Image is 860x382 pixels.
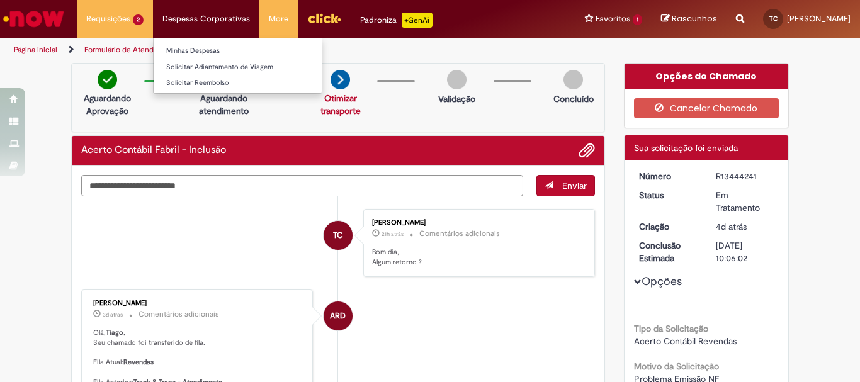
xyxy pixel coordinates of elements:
[438,93,475,105] p: Validação
[103,311,123,318] time: 26/08/2025 09:46:18
[634,335,737,347] span: Acerto Contábil Revendas
[103,311,123,318] span: 3d atrás
[84,45,178,55] a: Formulário de Atendimento
[154,60,322,74] a: Solicitar Adiantamento de Viagem
[86,13,130,25] span: Requisições
[562,180,587,191] span: Enviar
[633,14,642,25] span: 1
[372,219,582,227] div: [PERSON_NAME]
[634,98,779,118] button: Cancelar Chamado
[14,45,57,55] a: Página inicial
[630,189,707,201] dt: Status
[324,301,353,330] div: Angelica Ribeiro dos Santos
[154,44,322,58] a: Minhas Despesas
[9,38,564,62] ul: Trilhas de página
[193,92,254,117] p: Aguardando atendimento
[330,301,346,331] span: ARD
[77,92,138,117] p: Aguardando Aprovação
[81,175,523,196] textarea: Digite sua mensagem aqui...
[634,323,708,334] b: Tipo da Solicitação
[787,13,851,24] span: [PERSON_NAME]
[269,13,288,25] span: More
[81,145,226,156] h2: Acerto Contábil Fabril - Inclusão Histórico de tíquete
[672,13,717,25] span: Rascunhos
[331,70,350,89] img: arrow-next.png
[324,221,353,250] div: Tiago Barbosa Coelho
[716,221,747,232] span: 4d atrás
[372,247,582,267] p: Bom dia, Algum retorno ?
[536,175,595,196] button: Enviar
[625,64,789,89] div: Opções do Chamado
[382,230,404,238] time: 28/08/2025 11:09:07
[360,13,433,28] div: Padroniza
[93,300,303,307] div: [PERSON_NAME]
[630,239,707,264] dt: Conclusão Estimada
[139,309,219,320] small: Comentários adicionais
[716,170,774,183] div: R13444241
[402,13,433,28] p: +GenAi
[419,228,500,239] small: Comentários adicionais
[447,70,467,89] img: img-circle-grey.png
[634,361,719,372] b: Motivo da Solicitação
[630,170,707,183] dt: Número
[153,38,322,94] ul: Despesas Corporativas
[716,239,774,264] div: [DATE] 10:06:02
[98,70,117,89] img: check-circle-green.png
[716,189,774,214] div: Em Tratamento
[661,13,717,25] a: Rascunhos
[1,6,66,31] img: ServiceNow
[162,13,250,25] span: Despesas Corporativas
[382,230,404,238] span: 21h atrás
[630,220,707,233] dt: Criação
[563,70,583,89] img: img-circle-grey.png
[716,221,747,232] time: 25/08/2025 13:26:23
[553,93,594,105] p: Concluído
[596,13,630,25] span: Favoritos
[769,14,778,23] span: TC
[154,76,322,90] a: Solicitar Reembolso
[123,357,154,367] b: Revendas
[716,220,774,233] div: 25/08/2025 13:26:23
[579,142,595,159] button: Adicionar anexos
[320,93,361,116] a: Otimizar transporte
[106,328,123,337] b: Tiago
[333,220,343,250] span: TC
[307,9,341,28] img: click_logo_yellow_360x200.png
[133,14,144,25] span: 2
[634,142,738,154] span: Sua solicitação foi enviada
